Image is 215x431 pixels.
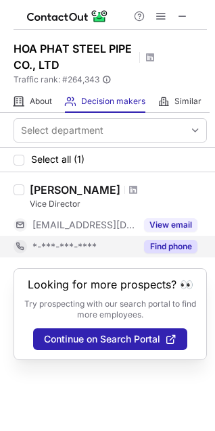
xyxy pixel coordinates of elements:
span: Continue on Search Portal [44,334,160,345]
span: Traffic rank: # 264,343 [14,75,99,84]
span: About [30,96,52,107]
img: ContactOut v5.3.10 [27,8,108,24]
span: [EMAIL_ADDRESS][DOMAIN_NAME] [32,219,136,231]
span: Decision makers [81,96,145,107]
p: Try prospecting with our search portal to find more employees. [24,299,197,320]
button: Reveal Button [144,240,197,253]
button: Reveal Button [144,218,197,232]
h1: HOA PHAT STEEL PIPE CO., LTD [14,41,135,73]
button: Continue on Search Portal [33,328,187,350]
span: Similar [174,96,201,107]
header: Looking for more prospects? 👀 [28,278,193,290]
div: Vice Director [30,198,207,210]
div: [PERSON_NAME] [30,183,120,197]
span: Select all (1) [31,154,85,165]
div: Select department [21,124,103,137]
